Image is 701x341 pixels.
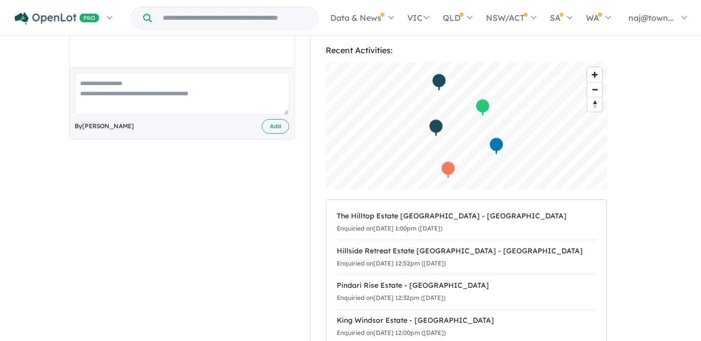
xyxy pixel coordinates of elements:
[326,62,607,189] canvas: Map
[337,205,596,240] a: The Hilltop Estate [GEOGRAPHIC_DATA] - [GEOGRAPHIC_DATA]Enquiried on[DATE] 1:00pm ([DATE])
[337,274,596,310] a: Pindari Rise Estate - [GEOGRAPHIC_DATA]Enquiried on[DATE] 12:32pm ([DATE])
[262,119,289,134] button: Add
[75,121,134,131] span: By [PERSON_NAME]
[628,13,674,23] span: naj@town...
[587,97,602,111] button: Reset bearing to north
[337,245,596,257] div: Hillside Retreat Estate [GEOGRAPHIC_DATA] - [GEOGRAPHIC_DATA]
[489,136,504,155] div: Map marker
[337,329,446,336] small: Enquiried on [DATE] 12:00pm ([DATE])
[432,72,447,91] div: Map marker
[587,67,602,82] button: Zoom in
[337,315,596,327] div: King Windsor Estate - [GEOGRAPHIC_DATA]
[337,210,596,222] div: The Hilltop Estate [GEOGRAPHIC_DATA] - [GEOGRAPHIC_DATA]
[15,12,99,25] img: Openlot PRO Logo White
[337,259,446,267] small: Enquiried on [DATE] 12:52pm ([DATE])
[326,44,607,57] div: Recent Activities:
[337,240,596,275] a: Hillside Retreat Estate [GEOGRAPHIC_DATA] - [GEOGRAPHIC_DATA]Enquiried on[DATE] 12:52pm ([DATE])
[429,118,444,137] div: Map marker
[337,280,596,292] div: Pindari Rise Estate - [GEOGRAPHIC_DATA]
[475,98,490,117] div: Map marker
[587,82,602,97] button: Zoom out
[441,160,456,179] div: Map marker
[587,83,602,97] span: Zoom out
[337,294,445,301] small: Enquiried on [DATE] 12:32pm ([DATE])
[337,224,442,232] small: Enquiried on [DATE] 1:00pm ([DATE])
[154,7,316,29] input: Try estate name, suburb, builder or developer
